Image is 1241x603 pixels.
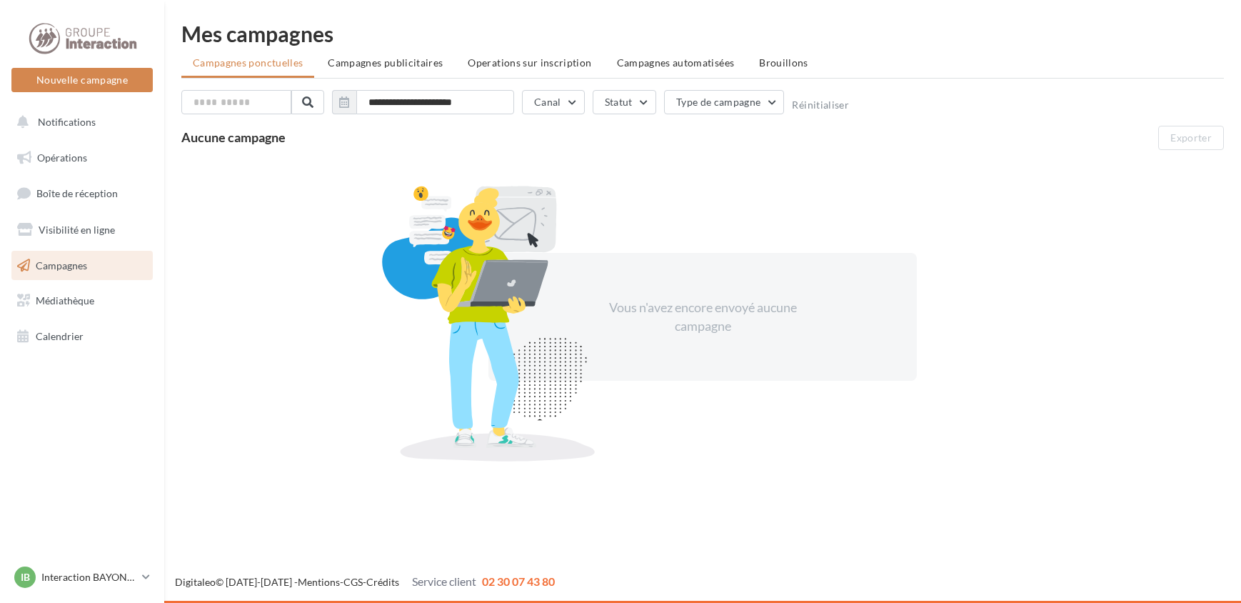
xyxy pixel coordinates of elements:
a: Opérations [9,143,156,173]
span: Operations sur inscription [468,56,591,69]
a: Crédits [366,576,399,588]
button: Type de campagne [664,90,785,114]
a: Boîte de réception [9,178,156,209]
span: Campagnes [36,259,87,271]
a: Digitaleo [175,576,216,588]
a: CGS [343,576,363,588]
span: © [DATE]-[DATE] - - - [175,576,555,588]
span: Médiathèque [36,294,94,307]
div: Vous n'avez encore envoyé aucune campagne [580,299,825,335]
button: Réinitialiser [792,99,849,111]
span: Notifications [38,116,96,128]
span: Service client [412,574,476,588]
a: Visibilité en ligne [9,215,156,245]
a: Calendrier [9,322,156,352]
a: Médiathèque [9,286,156,316]
span: Campagnes automatisées [617,56,735,69]
button: Statut [593,90,656,114]
span: Brouillons [759,56,808,69]
button: Canal [522,90,585,114]
button: Nouvelle campagne [11,68,153,92]
span: Aucune campagne [181,129,286,145]
button: Notifications [9,107,150,137]
p: Interaction BAYONNE [41,570,136,584]
div: Mes campagnes [181,23,1224,44]
button: Exporter [1158,126,1224,150]
a: Campagnes [9,251,156,281]
a: Mentions [298,576,340,588]
span: Calendrier [36,330,84,342]
span: IB [21,570,30,584]
span: Opérations [37,151,87,164]
span: Visibilité en ligne [39,224,115,236]
span: Campagnes publicitaires [328,56,443,69]
span: Boîte de réception [36,187,118,199]
span: 02 30 07 43 80 [482,574,555,588]
a: IB Interaction BAYONNE [11,564,153,591]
